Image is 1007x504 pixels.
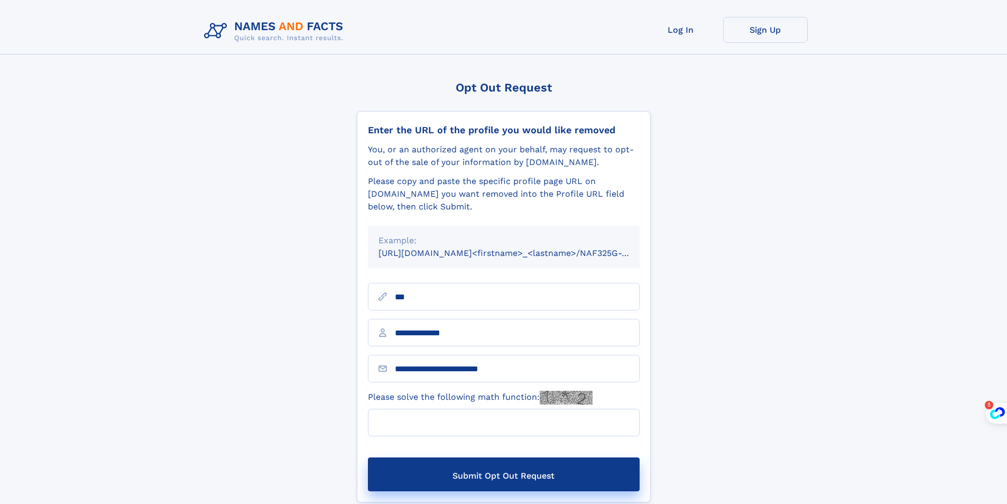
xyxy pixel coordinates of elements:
[378,234,629,247] div: Example:
[357,81,651,94] div: Opt Out Request
[368,457,640,491] button: Submit Opt Out Request
[368,391,593,405] label: Please solve the following math function:
[368,124,640,136] div: Enter the URL of the profile you would like removed
[368,143,640,169] div: You, or an authorized agent on your behalf, may request to opt-out of the sale of your informatio...
[200,17,352,45] img: Logo Names and Facts
[378,248,660,258] small: [URL][DOMAIN_NAME]<firstname>_<lastname>/NAF325G-xxxxxxxx
[368,175,640,213] div: Please copy and paste the specific profile page URL on [DOMAIN_NAME] you want removed into the Pr...
[639,17,723,43] a: Log In
[723,17,808,43] a: Sign Up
